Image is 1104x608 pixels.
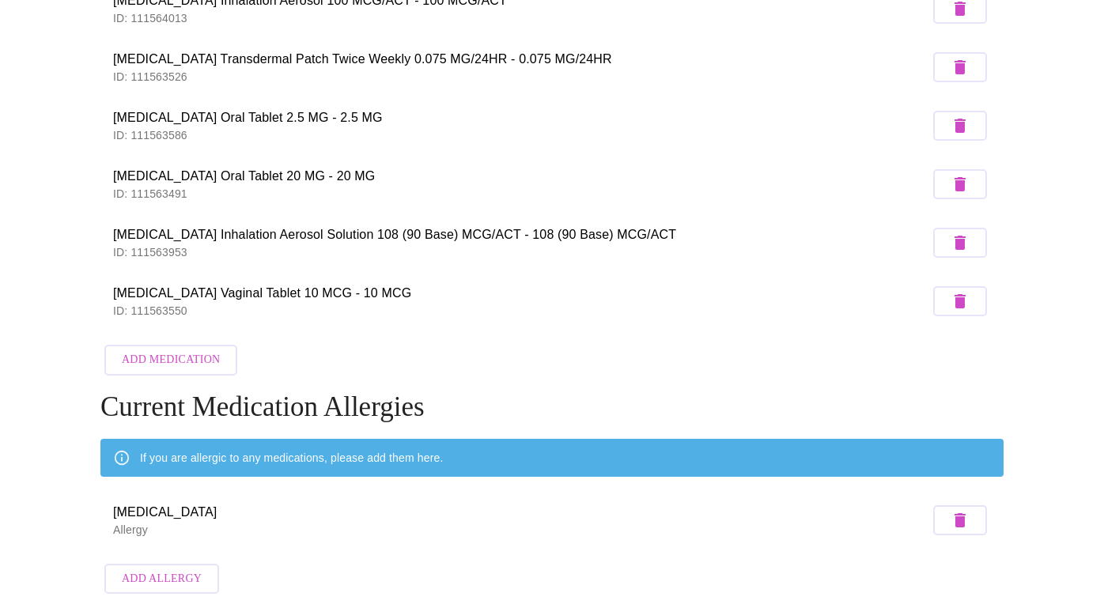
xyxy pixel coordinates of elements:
p: ID: 111563550 [113,303,929,319]
h4: Current Medication Allergies [100,391,1004,423]
div: If you are allergic to any medications, please add them here. [140,444,443,472]
span: [MEDICAL_DATA] Inhalation Aerosol Solution 108 (90 Base) MCG/ACT - 108 (90 Base) MCG/ACT [113,225,929,244]
span: [MEDICAL_DATA] Oral Tablet 2.5 MG - 2.5 MG [113,108,929,127]
p: ID: 111563526 [113,69,929,85]
p: Allergy [113,522,929,538]
span: Add Allergy [122,569,202,589]
span: [MEDICAL_DATA] Oral Tablet 20 MG - 20 MG [113,167,929,186]
span: Add Medication [122,350,220,370]
button: Add Medication [104,345,237,376]
span: [MEDICAL_DATA] [113,503,929,522]
span: [MEDICAL_DATA] Transdermal Patch Twice Weekly 0.075 MG/24HR - 0.075 MG/24HR [113,50,929,69]
p: ID: 111563586 [113,127,929,143]
span: [MEDICAL_DATA] Vaginal Tablet 10 MCG - 10 MCG [113,284,929,303]
p: ID: 111564013 [113,10,929,26]
p: ID: 111563491 [113,186,929,202]
p: ID: 111563953 [113,244,929,260]
button: Add Allergy [104,564,219,595]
